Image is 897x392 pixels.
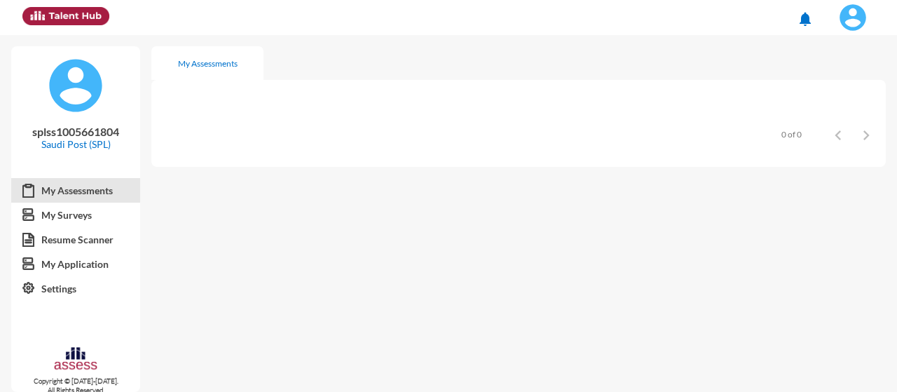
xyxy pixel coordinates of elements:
a: My Application [11,252,140,277]
mat-icon: notifications [797,11,814,27]
a: My Assessments [11,178,140,203]
img: assesscompany-logo.png [53,346,98,374]
div: 0 of 0 [781,129,802,140]
a: My Surveys [11,203,140,228]
a: Resume Scanner [11,227,140,252]
div: My Assessments [178,58,238,69]
button: Next page [852,121,880,149]
button: Previous page [824,121,852,149]
p: splss1005661804 [22,125,129,138]
a: Settings [11,276,140,302]
img: default%20profile%20image.svg [48,58,104,114]
p: Saudi Post (SPL) [22,138,129,150]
